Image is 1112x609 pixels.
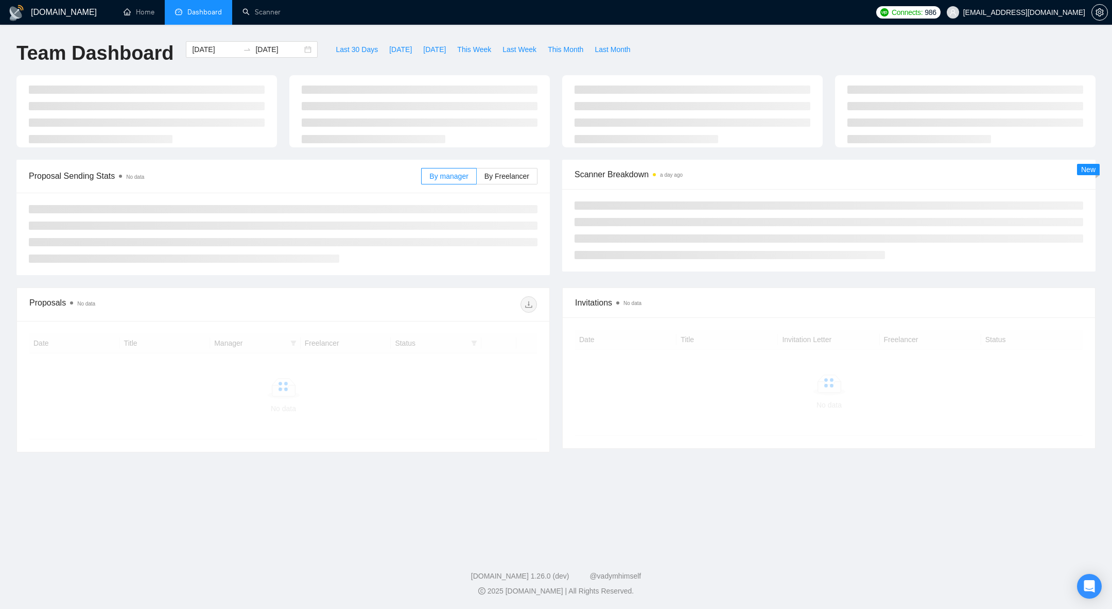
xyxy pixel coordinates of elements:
[949,9,957,16] span: user
[29,296,283,313] div: Proposals
[77,301,95,307] span: No data
[542,41,589,58] button: This Month
[1092,8,1107,16] span: setting
[623,300,641,306] span: No data
[880,8,889,16] img: upwork-logo.png
[497,41,542,58] button: Last Week
[8,586,1104,597] div: 2025 [DOMAIN_NAME] | All Rights Reserved.
[29,170,421,182] span: Proposal Sending Stats
[242,8,281,16] a: searchScanner
[192,44,239,55] input: Start date
[384,41,418,58] button: [DATE]
[1091,8,1108,16] a: setting
[16,41,173,65] h1: Team Dashboard
[589,41,636,58] button: Last Month
[484,172,529,180] span: By Freelancer
[124,8,154,16] a: homeHome
[126,174,144,180] span: No data
[457,44,491,55] span: This Week
[389,44,412,55] span: [DATE]
[1081,165,1096,174] span: New
[418,41,451,58] button: [DATE]
[423,44,446,55] span: [DATE]
[595,44,630,55] span: Last Month
[548,44,583,55] span: This Month
[1091,4,1108,21] button: setting
[451,41,497,58] button: This Week
[502,44,536,55] span: Last Week
[255,44,302,55] input: End date
[243,45,251,54] span: swap-right
[336,44,378,55] span: Last 30 Days
[175,8,182,15] span: dashboard
[429,172,468,180] span: By manager
[187,8,222,16] span: Dashboard
[892,7,923,18] span: Connects:
[471,572,569,580] a: [DOMAIN_NAME] 1.26.0 (dev)
[925,7,936,18] span: 986
[575,296,1083,309] span: Invitations
[243,45,251,54] span: to
[660,172,683,178] time: a day ago
[589,572,641,580] a: @vadymhimself
[478,587,485,595] span: copyright
[330,41,384,58] button: Last 30 Days
[8,5,25,21] img: logo
[575,168,1083,181] span: Scanner Breakdown
[1077,574,1102,599] div: Open Intercom Messenger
